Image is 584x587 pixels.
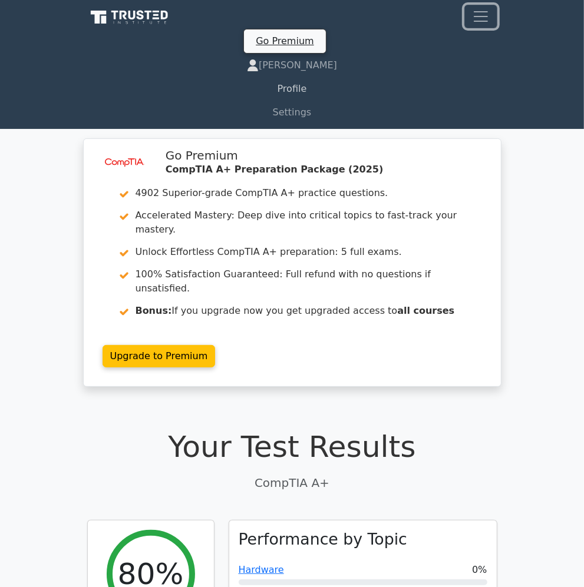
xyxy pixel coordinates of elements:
[249,33,321,49] a: Go Premium
[103,345,216,367] a: Upgrade to Premium
[87,77,497,101] a: Profile
[239,564,284,575] a: Hardware
[464,5,497,28] button: Toggle navigation
[87,101,497,124] a: Settings
[239,530,407,549] h3: Performance by Topic
[87,474,497,492] p: CompTIA A+
[87,429,497,465] h1: Your Test Results
[472,563,487,577] span: 0%
[87,54,497,77] a: [PERSON_NAME]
